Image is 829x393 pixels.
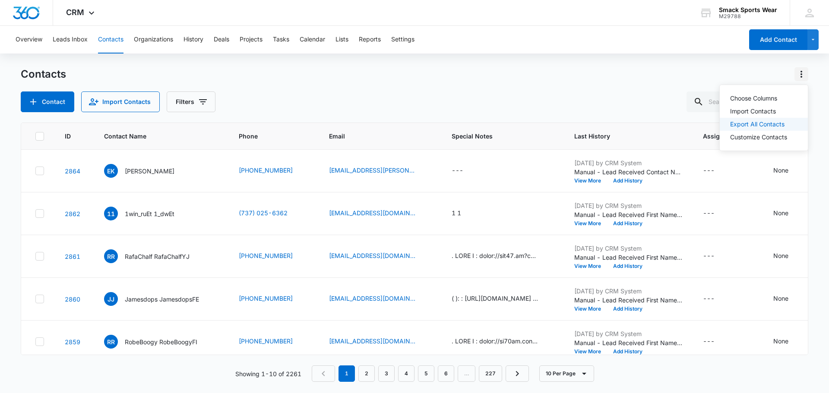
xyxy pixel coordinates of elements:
[452,208,477,219] div: Special Notes - 1 1 - Select to Edit Field
[539,365,594,382] button: 10 Per Page
[452,336,554,347] div: Special Notes - . KRAK N : https://kr33cc.shop?c=syf42a , ! 1) ( E ): https://kra33.today?c=syekf...
[703,132,740,141] span: Assigned To
[574,338,682,347] p: Manual - Lead Received First Name: RobeBoogy Last Name: RobeBoogyFI Phone: [PHONE_NUMBER] Email: ...
[506,365,529,382] a: Next Page
[574,286,682,296] p: [DATE] by CRM System
[574,132,670,141] span: Last History
[773,208,804,219] div: Contact Type - None - Select to Edit Field
[53,26,88,53] button: Leads Inbox
[720,131,808,144] button: Customize Contacts
[574,210,682,219] p: Manual - Lead Received First Name: 1win_ruEt Last Name: 1_dwEt Phone: [PHONE_NUMBER] Email: [EMAI...
[773,251,804,261] div: Contact Type - None - Select to Edit Field
[703,294,730,304] div: Assigned To - - Select to Edit Field
[239,294,293,303] a: [PHONE_NUMBER]
[574,178,607,183] button: View More
[239,294,308,304] div: Phone - (513) 856-2858 - Select to Edit Field
[239,208,288,217] a: (737) 025-6362
[104,335,118,349] span: RR
[479,365,502,382] a: Page 227
[66,8,84,17] span: CRM
[730,133,787,141] a: Customize Contacts
[125,337,197,346] p: RobeBoogy RobeBoogyFI
[65,253,80,260] a: Navigate to contact details page for RafaChalf RafaChalfYJ
[239,251,308,261] div: Phone - (441) 608-4506 - Select to Edit Field
[574,201,682,210] p: [DATE] by CRM System
[607,221,649,226] button: Add History
[574,221,607,226] button: View More
[239,251,293,260] a: [PHONE_NUMBER]
[607,264,649,269] button: Add History
[125,209,174,218] p: 1win_ruEt 1_dwEt
[773,208,788,217] div: None
[452,166,479,176] div: Special Notes - - Select to Edit Field
[239,166,293,175] a: [PHONE_NUMBER]
[749,29,807,50] button: Add Contact
[703,336,730,347] div: Assigned To - - Select to Edit Field
[125,295,199,304] p: Jamesdops JamesdopsFE
[104,132,206,141] span: Contact Name
[398,365,414,382] a: Page 4
[104,292,118,306] span: JJ
[452,294,554,304] div: Special Notes - ( ): : https://kra33cc.life?c=syekdh 1. : 2. : 3. : 4. : 5. : 6. : VPN Tor: Tor, ...
[730,108,787,114] div: Import Contacts
[452,336,538,346] div: . LORE I : dolor://si70am.cons?a=eli59s , ! 0) ( D ): eiusm://tem77.incid?u=labore 4) e D: magna:...
[452,166,463,176] div: ---
[574,253,682,262] p: Manual - Lead Received First Name: RafaChalf Last Name: RafaChalfYJ Phone: [PHONE_NUMBER] Email: ...
[329,251,431,261] div: Email - phjrfowuregewrg949@gmail.com - Select to Edit Field
[452,294,538,303] div: ( ): : [URL][DOMAIN_NAME] 1. : 2. : 3. : 4. : 5. : 6. : VPN Tor: Tor, : 1. Tor : Tor Tor Windows,...
[703,166,730,176] div: Assigned To - - Select to Edit Field
[329,208,415,217] a: [EMAIL_ADDRESS][DOMAIN_NAME]
[773,166,788,175] div: None
[239,132,296,141] span: Phone
[703,336,715,347] div: ---
[574,244,682,253] p: [DATE] by CRM System
[329,336,415,346] a: [EMAIL_ADDRESS][DOMAIN_NAME]
[730,95,787,101] div: Choose Columns
[65,296,80,303] a: Navigate to contact details page for Jamesdops JamesdopsFE
[273,26,289,53] button: Tasks
[720,118,808,131] button: Export All Contacts
[329,132,418,141] span: Email
[452,251,538,260] div: . LORE I : dolor://sit47.am?c=a37eli , ! 9) ( S ): doeiu://tem-89.inc?u=l01et5 5) d M: aliqu://en...
[438,365,454,382] a: Page 6
[703,208,730,219] div: Assigned To - - Select to Edit Field
[81,91,160,112] button: Import Contacts
[720,105,808,118] button: Import Contacts
[703,251,730,261] div: Assigned To - - Select to Edit Field
[98,26,123,53] button: Contacts
[235,369,301,378] p: Showing 1-10 of 2261
[104,207,118,220] span: 11
[65,338,80,346] a: Navigate to contact details page for RobeBoogy RobeBoogyFI
[703,166,715,176] div: ---
[720,92,808,105] button: Choose Columns
[239,336,293,346] a: [PHONE_NUMBER]
[21,68,66,81] h1: Contacts
[329,166,415,175] a: [EMAIL_ADDRESS][PERSON_NAME][DOMAIN_NAME][US_STATE]
[794,67,808,81] button: Actions
[719,13,777,19] div: account id
[574,296,682,305] p: Manual - Lead Received First Name: Jamesdops Last Name: JamesdopsFE Phone: [PHONE_NUMBER] Email: ...
[359,26,381,53] button: Reports
[719,6,777,13] div: account name
[104,249,118,263] span: RR
[607,306,649,311] button: Add History
[773,294,788,303] div: None
[329,294,415,303] a: [EMAIL_ADDRESS][DOMAIN_NAME]
[65,132,71,141] span: ID
[65,167,80,175] a: Navigate to contact details page for Elise Kelley
[687,91,808,112] input: Search Contacts
[391,26,414,53] button: Settings
[574,158,682,167] p: [DATE] by CRM System
[773,294,804,304] div: Contact Type - None - Select to Edit Field
[607,178,649,183] button: Add History
[104,164,190,178] div: Contact Name - Elise Kelley - Select to Edit Field
[21,91,74,112] button: Add Contact
[239,208,303,219] div: Phone - (737) 025-6362 - Select to Edit Field
[452,251,554,261] div: Special Notes - . KRAK N : https://kro40.cc?c=t29plu , ! 1) ( E ): https://kra-38.bet?c=t29pw3 2)...
[730,121,787,127] div: Export All Contacts
[239,166,308,176] div: Phone - 15417575249 - Select to Edit Field
[239,336,308,347] div: Phone - (586) 546-0617 - Select to Edit Field
[329,208,431,219] div: Email - ajntebsqgEt@ventura17.ru - Select to Edit Field
[16,26,42,53] button: Overview
[104,207,190,220] div: Contact Name - 1win_ruEt 1_dwEt - Select to Edit Field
